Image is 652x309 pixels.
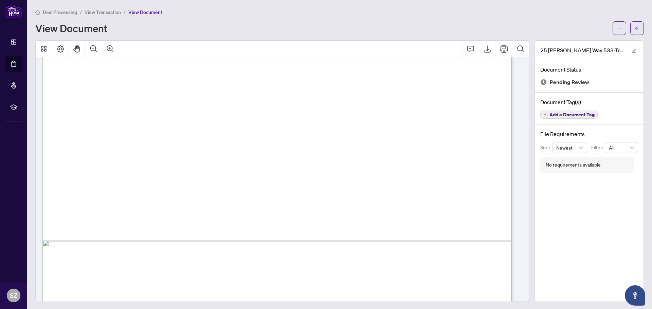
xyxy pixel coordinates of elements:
[540,98,638,106] h4: Document Tag(s)
[540,130,638,138] h4: File Requirements
[625,285,645,306] button: Open asap
[543,113,547,116] span: plus
[632,48,636,53] span: edit
[617,26,622,31] span: ellipsis
[10,291,17,300] span: SZ
[556,142,583,153] span: Newest
[5,5,22,18] img: logo
[80,8,82,16] li: /
[35,23,107,34] h1: View Document
[540,46,625,54] span: 25 [PERSON_NAME] Way 533-Trade Sheet-Saba to Review.pdf
[540,144,552,151] p: Sort:
[540,79,547,85] img: Document Status
[546,161,601,169] div: No requirements available
[124,8,126,16] li: /
[540,111,598,119] button: Add a Document Tag
[609,142,634,153] span: All
[540,65,638,74] h4: Document Status
[43,9,77,15] span: Deal Processing
[635,26,639,31] span: arrow-left
[550,78,589,87] span: Pending Review
[128,9,162,15] span: View Document
[591,144,605,151] p: Filter:
[35,10,40,15] span: home
[549,112,595,117] span: Add a Document Tag
[85,9,121,15] span: View Transaction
